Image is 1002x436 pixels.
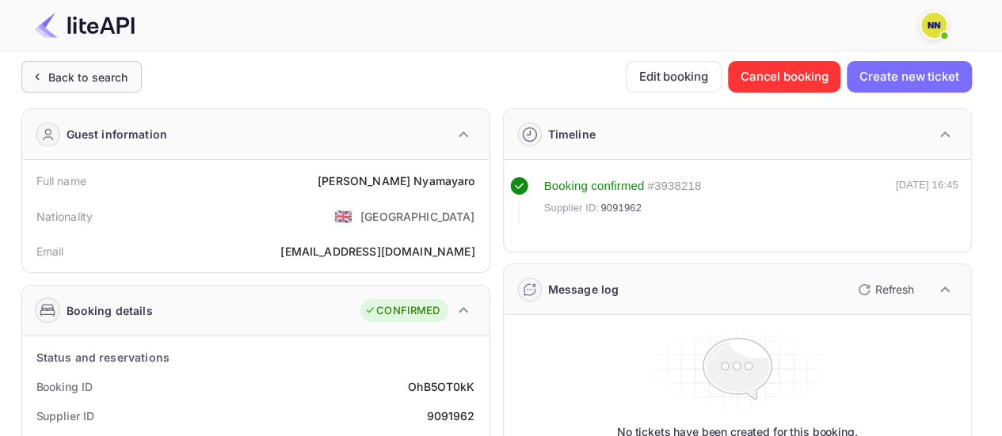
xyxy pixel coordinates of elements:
img: N/A N/A [921,13,947,38]
div: Nationality [36,208,93,225]
div: # 3938218 [647,177,701,195]
div: Booking details [67,302,153,319]
div: Booking ID [36,378,93,395]
span: Supplier ID: [544,200,600,216]
div: Message log [548,281,619,298]
button: Refresh [848,277,920,302]
div: 9091962 [426,408,474,424]
div: Full name [36,173,86,189]
span: 9091962 [600,200,642,216]
div: Guest information [67,126,168,142]
div: Booking confirmed [544,177,645,195]
div: Back to search [48,69,128,85]
div: [PERSON_NAME] Nyamayaro [318,173,474,189]
div: Supplier ID [36,408,94,424]
div: [GEOGRAPHIC_DATA] [360,208,475,225]
div: Status and reservations [36,349,170,366]
div: CONFIRMED [364,303,440,319]
img: LiteAPI Logo [35,13,135,38]
div: Email [36,243,64,260]
div: [EMAIL_ADDRESS][DOMAIN_NAME] [280,243,474,260]
div: [DATE] 16:45 [896,177,958,223]
span: United States [334,202,352,230]
button: Cancel booking [728,61,841,93]
p: Refresh [875,281,914,298]
button: Edit booking [626,61,722,93]
div: OhB5OT0kK [408,378,474,395]
button: Create new ticket [847,61,971,93]
div: Timeline [548,126,596,142]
